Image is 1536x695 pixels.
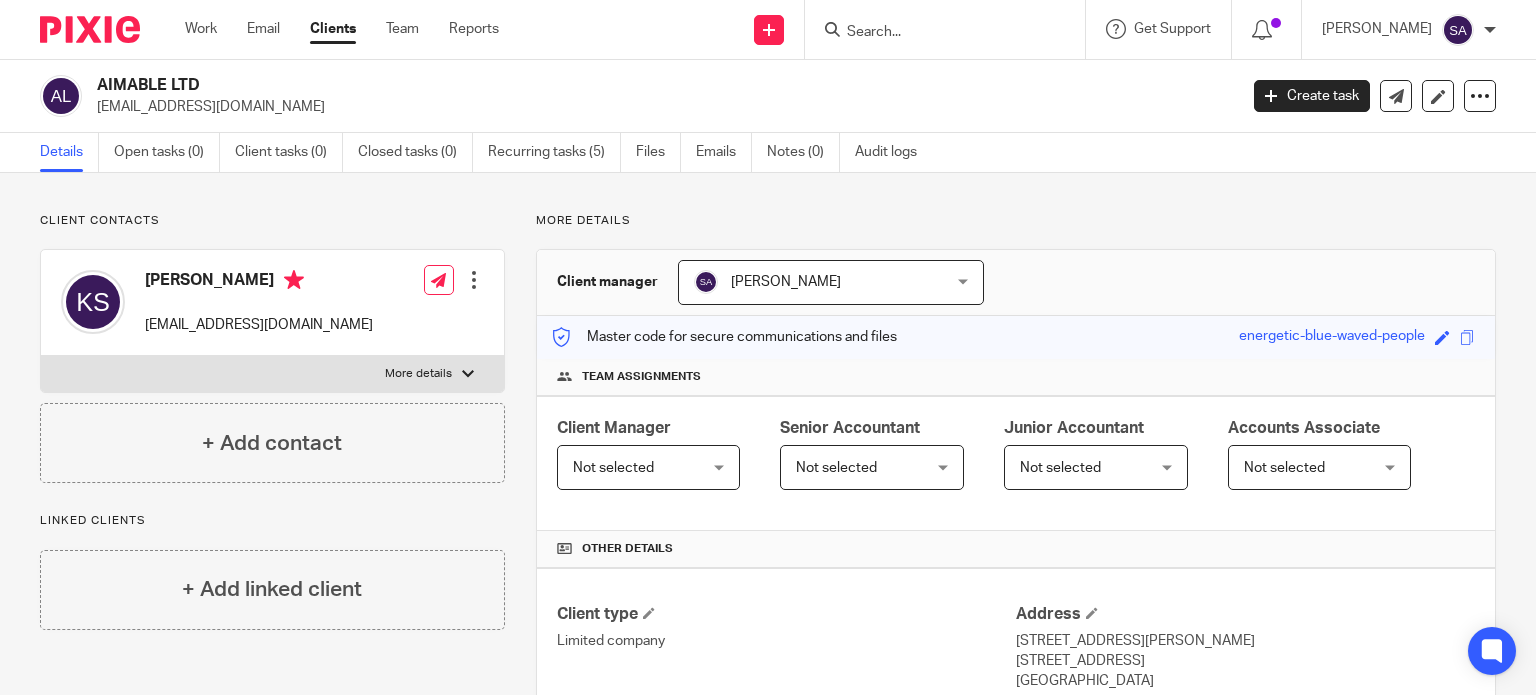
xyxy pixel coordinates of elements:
span: Senior Accountant [780,420,920,436]
span: Not selected [573,461,654,475]
a: Email [247,19,280,39]
h3: Client manager [557,272,658,292]
a: Closed tasks (0) [358,133,473,172]
a: Emails [696,133,752,172]
img: svg%3E [40,75,82,117]
div: energetic-blue-waved-people [1239,326,1425,349]
span: Not selected [796,461,877,475]
a: Open tasks (0) [114,133,220,172]
h4: [PERSON_NAME] [145,270,373,295]
span: Junior Accountant [1004,420,1144,436]
p: [EMAIL_ADDRESS][DOMAIN_NAME] [97,97,1224,117]
a: Notes (0) [767,133,840,172]
a: Team [386,19,419,39]
span: Get Support [1134,22,1211,36]
p: [EMAIL_ADDRESS][DOMAIN_NAME] [145,315,373,335]
a: Audit logs [855,133,932,172]
img: svg%3E [694,270,718,294]
span: Client Manager [557,420,671,436]
p: Client contacts [40,213,505,229]
a: Create task [1254,80,1370,112]
a: Client tasks (0) [235,133,343,172]
input: Search [845,24,1025,42]
a: Work [185,19,217,39]
span: Accounts Associate [1228,420,1380,436]
span: Other details [582,541,673,557]
a: Recurring tasks (5) [488,133,621,172]
h2: AIMABLE LTD [97,75,999,96]
span: Not selected [1020,461,1101,475]
p: [STREET_ADDRESS] [1016,651,1475,671]
span: Team assignments [582,369,701,385]
p: [GEOGRAPHIC_DATA] [1016,671,1475,691]
img: svg%3E [1442,14,1474,46]
a: Reports [449,19,499,39]
h4: + Add contact [202,428,342,459]
p: [PERSON_NAME] [1322,19,1432,39]
h4: Address [1016,604,1475,625]
p: Linked clients [40,513,505,529]
a: Clients [310,19,356,39]
a: Details [40,133,99,172]
span: [PERSON_NAME] [731,275,841,289]
h4: Client type [557,604,1016,625]
img: Pixie [40,16,140,43]
a: Files [636,133,681,172]
p: [STREET_ADDRESS][PERSON_NAME] [1016,631,1475,651]
p: More details [536,213,1496,229]
p: Master code for secure communications and files [552,327,897,347]
img: svg%3E [61,270,125,334]
p: Limited company [557,631,1016,651]
span: Not selected [1244,461,1325,475]
i: Primary [284,270,304,290]
h4: + Add linked client [182,574,362,605]
p: More details [385,366,452,382]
